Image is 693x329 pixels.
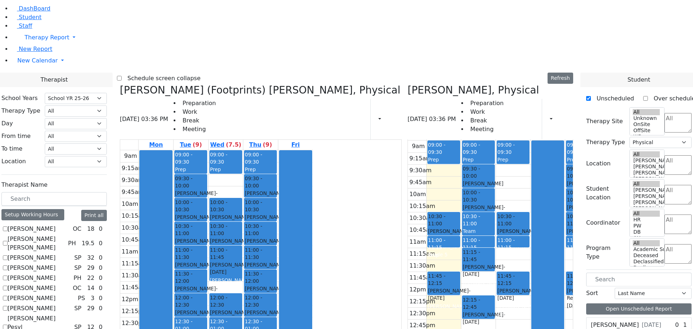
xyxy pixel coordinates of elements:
[245,285,276,300] div: [PERSON_NAME]
[120,176,145,185] div: 9:30am
[245,166,276,173] div: Prep
[245,309,276,324] div: [PERSON_NAME]
[408,273,437,282] div: 11:45am
[97,254,104,262] div: 0
[81,210,107,221] button: Print all
[408,166,433,175] div: 9:30am
[210,166,241,173] div: Prep
[633,176,660,182] option: [PERSON_NAME] 2
[567,142,584,155] span: 09:00 - 09:30
[591,93,634,104] label: Unscheduled
[71,254,84,262] div: SP
[633,211,660,217] option: All
[384,113,388,125] div: Report
[120,319,149,328] div: 12:30pm
[463,296,494,311] span: 12:15 - 12:45
[428,272,459,287] span: 11:45 - 12:15
[210,309,241,324] div: [PERSON_NAME]
[245,270,276,285] span: 11:30 - 12:00
[567,180,598,195] div: [PERSON_NAME]
[12,30,693,45] a: Therapy Report
[90,294,96,303] div: 3
[1,209,64,220] div: Setup Working Hours
[586,185,625,202] label: Student Location
[408,202,437,211] div: 10:15am
[120,235,149,244] div: 10:45am
[120,307,149,316] div: 12:15pm
[567,204,598,218] div: [PERSON_NAME]
[633,240,660,246] option: All
[17,57,58,64] span: New Calendar
[80,239,96,248] div: 19.5
[1,181,48,189] label: Therapist Name
[263,140,272,149] label: (9)
[71,264,84,272] div: SP
[180,116,216,125] li: Break
[248,140,273,150] a: August 21, 2025
[633,246,660,252] option: Academic Support
[1,94,38,103] label: School Years
[245,152,262,165] span: 09:00 - 09:30
[633,121,660,127] option: OnSite
[210,152,227,165] span: 09:00 - 09:30
[97,284,104,293] div: 0
[463,156,494,163] div: Prep
[122,73,201,84] label: Schedule screen collapse
[408,214,437,222] div: 10:30am
[97,264,104,272] div: 0
[586,303,692,315] button: Open Unscheduled Report
[633,164,660,170] option: [PERSON_NAME] 4
[567,287,598,309] div: [PERSON_NAME] Refual
[497,142,515,155] span: 09:00 - 09:30
[567,295,584,308] span: - [DATE]
[8,254,56,262] label: [PERSON_NAME]
[567,251,598,259] div: Prep
[226,140,241,149] label: (7.5)
[245,213,276,228] div: [PERSON_NAME]
[97,225,104,233] div: 0
[120,164,145,173] div: 9:15am
[586,244,625,261] label: Program Type
[97,294,104,303] div: 0
[633,235,660,241] option: AH
[193,140,202,149] label: (9)
[463,228,494,242] div: Team Meeting
[497,287,529,302] div: [PERSON_NAME]
[175,261,206,276] div: [PERSON_NAME]
[175,270,206,285] span: 11:30 - 12:00
[586,273,692,286] input: Search
[180,108,216,116] li: Work
[8,284,56,293] label: [PERSON_NAME]
[86,225,96,233] div: 18
[586,117,623,126] label: Therapy Site
[12,22,32,29] a: Staff
[120,247,140,256] div: 11am
[463,237,480,250] span: 11:00 - 11:15
[567,189,598,204] span: 10:00 - 10:30
[209,140,243,150] a: August 20, 2025
[664,244,692,264] textarea: Search
[408,285,427,294] div: 12pm
[86,304,96,313] div: 29
[12,46,52,52] a: New Report
[70,284,84,293] div: OC
[463,264,505,277] span: - [DATE]
[245,261,276,276] div: [PERSON_NAME]
[664,155,692,175] textarea: Search
[408,238,427,246] div: 11am
[397,113,402,125] div: Delete
[120,224,149,232] div: 10:30am
[175,213,206,228] div: [PERSON_NAME]
[12,5,51,12] a: DashBoard
[210,199,241,213] span: 10:00 - 10:30
[1,192,107,206] input: Search
[569,113,573,125] div: Delete
[180,99,216,108] li: Preparation
[463,142,480,155] span: 09:00 - 09:30
[175,152,192,165] span: 09:00 - 09:30
[633,151,660,157] option: All
[40,75,67,84] span: Therapist
[664,113,692,133] textarea: Search
[245,222,276,237] span: 10:30 - 11:00
[428,228,459,242] div: [PERSON_NAME]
